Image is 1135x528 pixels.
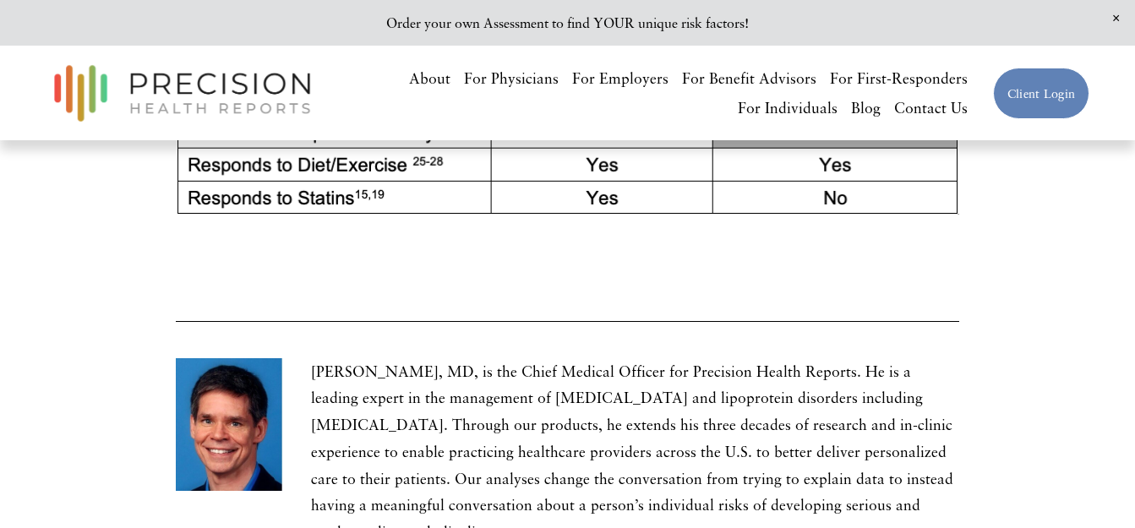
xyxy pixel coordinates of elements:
[572,63,668,93] a: For Employers
[738,93,838,122] a: For Individuals
[830,63,968,93] a: For First-Responders
[46,57,319,129] img: Precision Health Reports
[993,68,1089,119] a: Client Login
[851,93,881,122] a: Blog
[894,93,968,122] a: Contact Us
[1050,447,1135,528] iframe: Chat Widget
[464,63,559,93] a: For Physicians
[682,63,816,93] a: For Benefit Advisors
[409,63,450,93] a: About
